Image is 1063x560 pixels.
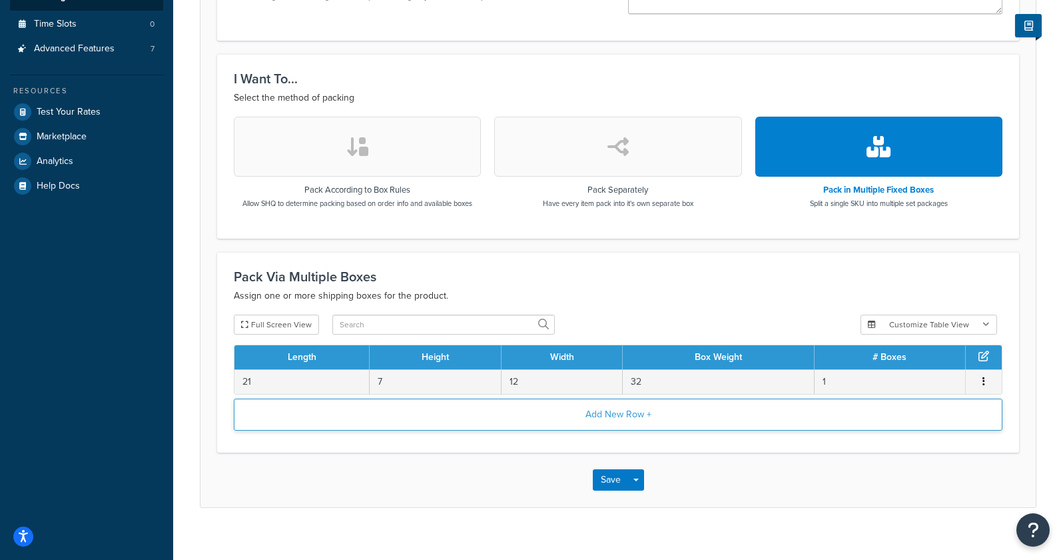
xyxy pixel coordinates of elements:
td: 21 [234,369,370,394]
td: 1 [815,369,966,394]
td: 32 [623,369,814,394]
th: Length [234,345,370,369]
button: Save [593,469,629,491]
td: 12 [502,369,623,394]
a: Analytics [10,149,163,173]
span: Analytics [37,156,73,167]
button: Show Help Docs [1015,14,1042,37]
th: # Boxes [815,345,966,369]
li: Time Slots [10,12,163,37]
h3: Pack Separately [543,185,693,195]
div: Resources [10,85,163,97]
h3: I Want To... [234,71,1002,86]
a: Help Docs [10,174,163,198]
a: Marketplace [10,125,163,149]
span: Test Your Rates [37,107,101,118]
td: 7 [370,369,501,394]
span: Marketplace [37,131,87,143]
h3: Pack Via Multiple Boxes [234,269,1002,284]
h3: Pack According to Box Rules [242,185,472,195]
button: Customize Table View [861,315,997,335]
h3: Pack in Multiple Fixed Boxes [810,185,948,195]
a: Advanced Features7 [10,37,163,61]
p: Split a single SKU into multiple set packages [810,198,948,209]
span: 7 [151,43,155,55]
button: Add New Row + [234,399,1002,431]
p: Have every item pack into it's own separate box [543,198,693,209]
th: Height [370,345,501,369]
a: Time Slots0 [10,12,163,37]
span: Time Slots [34,19,77,30]
button: Open Resource Center [1016,513,1050,547]
p: Allow SHQ to determine packing based on order info and available boxes [242,198,472,209]
span: Help Docs [37,181,80,192]
th: Box Weight [623,345,814,369]
input: Search [332,315,555,335]
p: Assign one or more shipping boxes for the product. [234,288,1002,304]
a: Test Your Rates [10,100,163,124]
th: Width [502,345,623,369]
span: 0 [150,19,155,30]
span: Advanced Features [34,43,115,55]
p: Select the method of packing [234,90,1002,106]
li: Advanced Features [10,37,163,61]
button: Full Screen View [234,315,319,335]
